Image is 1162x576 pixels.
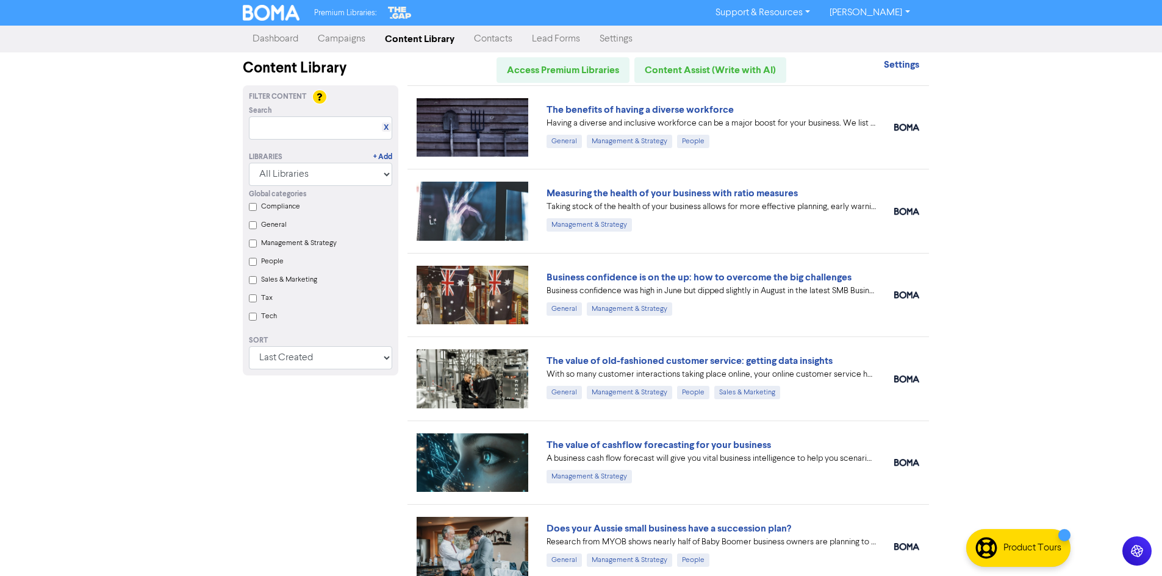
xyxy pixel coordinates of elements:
img: boma [894,291,919,299]
label: Tax [261,293,273,304]
div: With so many customer interactions taking place online, your online customer service has to be fi... [547,368,876,381]
img: boma [894,124,919,131]
a: + Add [373,152,392,163]
a: Business confidence is on the up: how to overcome the big challenges [547,271,852,283]
div: A business cash flow forecast will give you vital business intelligence to help you scenario-plan... [547,452,876,465]
div: Management & Strategy [587,135,672,148]
a: X [384,123,389,132]
img: boma [894,543,919,550]
div: Management & Strategy [587,553,672,567]
div: Sales & Marketing [714,386,780,399]
label: Management & Strategy [261,238,337,249]
a: Support & Resources [706,3,820,23]
label: Compliance [261,201,300,212]
div: General [547,553,582,567]
a: Campaigns [308,27,375,51]
label: Sales & Marketing [261,274,317,285]
div: People [677,386,709,399]
div: General [547,135,582,148]
div: Having a diverse and inclusive workforce can be a major boost for your business. We list four of ... [547,117,876,130]
a: Settings [590,27,642,51]
div: Content Library [243,57,398,79]
div: Global categories [249,189,392,200]
span: Premium Libraries: [314,9,376,17]
img: boma [894,375,919,383]
img: boma_accounting [894,208,919,215]
label: People [261,256,284,267]
div: General [547,302,582,316]
div: People [677,553,709,567]
label: Tech [261,311,277,322]
strong: Settings [884,59,919,71]
a: Measuring the health of your business with ratio measures [547,187,798,199]
img: boma_accounting [894,459,919,466]
div: Management & Strategy [587,386,672,399]
iframe: Chat Widget [1101,517,1162,576]
label: General [261,219,287,230]
a: Does your Aussie small business have a succession plan? [547,522,791,535]
div: People [677,135,709,148]
div: Management & Strategy [547,470,632,483]
div: Business confidence was high in June but dipped slightly in August in the latest SMB Business Ins... [547,285,876,297]
a: Access Premium Libraries [497,57,629,83]
a: Settings [884,60,919,70]
img: BOMA Logo [243,5,300,21]
a: Contacts [464,27,522,51]
div: Sort [249,335,392,346]
img: The Gap [386,5,413,21]
a: Content Library [375,27,464,51]
div: Filter Content [249,91,392,102]
a: Dashboard [243,27,308,51]
a: The value of cashflow forecasting for your business [547,439,771,451]
a: Content Assist (Write with AI) [634,57,786,83]
a: Lead Forms [522,27,590,51]
div: Taking stock of the health of your business allows for more effective planning, early warning abo... [547,201,876,213]
div: Management & Strategy [547,218,632,232]
a: [PERSON_NAME] [820,3,919,23]
a: The benefits of having a diverse workforce [547,104,734,116]
div: General [547,386,582,399]
div: Research from MYOB shows nearly half of Baby Boomer business owners are planning to exit in the n... [547,536,876,549]
div: Libraries [249,152,282,163]
a: The value of old-fashioned customer service: getting data insights [547,355,833,367]
div: Management & Strategy [587,302,672,316]
span: Search [249,105,272,116]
